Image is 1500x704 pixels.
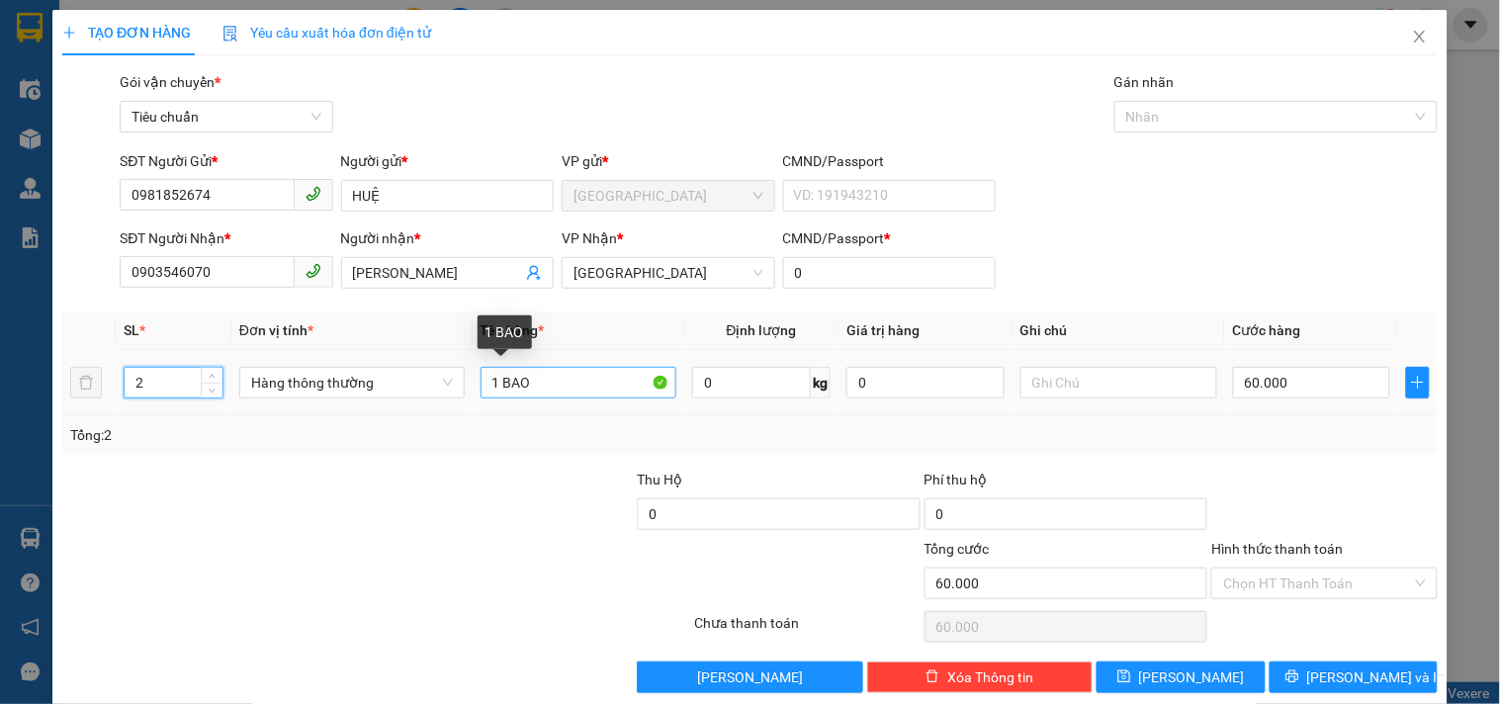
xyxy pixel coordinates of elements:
[207,385,219,396] span: down
[341,150,554,172] div: Người gửi
[697,666,803,688] span: [PERSON_NAME]
[783,227,996,249] div: CMND/Passport
[526,265,542,281] span: user-add
[201,368,222,383] span: Increase Value
[222,26,238,42] img: icon
[120,74,221,90] span: Gói vận chuyển
[231,17,279,38] span: Nhận:
[62,26,76,40] span: plus
[70,424,580,446] div: Tổng: 2
[947,666,1033,688] span: Xóa Thông tin
[783,150,996,172] div: CMND/Passport
[925,541,990,557] span: Tổng cước
[562,150,774,172] div: VP gửi
[120,227,332,249] div: SĐT Người Nhận
[251,368,453,397] span: Hàng thông thường
[925,469,1208,498] div: Phí thu hộ
[1407,375,1429,391] span: plus
[867,661,1093,693] button: deleteXóa Thông tin
[201,383,222,397] span: Decrease Value
[231,85,432,113] div: 0774488870
[846,322,920,338] span: Giá trị hàng
[1117,669,1131,685] span: save
[1139,666,1245,688] span: [PERSON_NAME]
[1392,10,1448,65] button: Close
[207,371,219,383] span: up
[341,227,554,249] div: Người nhận
[811,367,831,398] span: kg
[1233,322,1301,338] span: Cước hàng
[637,661,862,693] button: [PERSON_NAME]
[846,367,1005,398] input: 0
[481,322,545,338] span: Tên hàng
[120,150,332,172] div: SĐT Người Gửi
[481,367,677,398] input: VD: Bàn, Ghế
[562,230,617,246] span: VP Nhận
[239,322,313,338] span: Đơn vị tính
[124,322,139,338] span: SL
[17,17,218,61] div: [GEOGRAPHIC_DATA]
[1211,541,1343,557] label: Hình thức thanh toán
[132,102,320,132] span: Tiêu chuẩn
[70,367,102,398] button: delete
[306,186,321,202] span: phone
[478,315,532,349] div: 1 BAO
[574,258,762,288] span: Tuy Hòa
[727,322,797,338] span: Định lượng
[17,61,218,85] div: SPORT
[306,263,321,279] span: phone
[1097,661,1265,693] button: save[PERSON_NAME]
[1013,311,1225,350] th: Ghi chú
[692,612,922,647] div: Chưa thanh toán
[1285,669,1299,685] span: printer
[1020,367,1217,398] input: Ghi Chú
[17,17,47,38] span: Gửi:
[62,25,191,41] span: TẠO ĐƠN HÀNG
[1406,367,1430,398] button: plus
[1412,29,1428,44] span: close
[231,113,432,136] div: 0
[1307,666,1446,688] span: [PERSON_NAME] và In
[574,181,762,211] span: Đà Nẵng
[1114,74,1175,90] label: Gán nhãn
[926,669,939,685] span: delete
[637,472,682,487] span: Thu Hộ
[17,85,218,113] div: 0774488683
[231,17,432,61] div: [GEOGRAPHIC_DATA]
[231,61,432,85] div: TÍN
[222,25,431,41] span: Yêu cầu xuất hóa đơn điện tử
[1270,661,1438,693] button: printer[PERSON_NAME] và In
